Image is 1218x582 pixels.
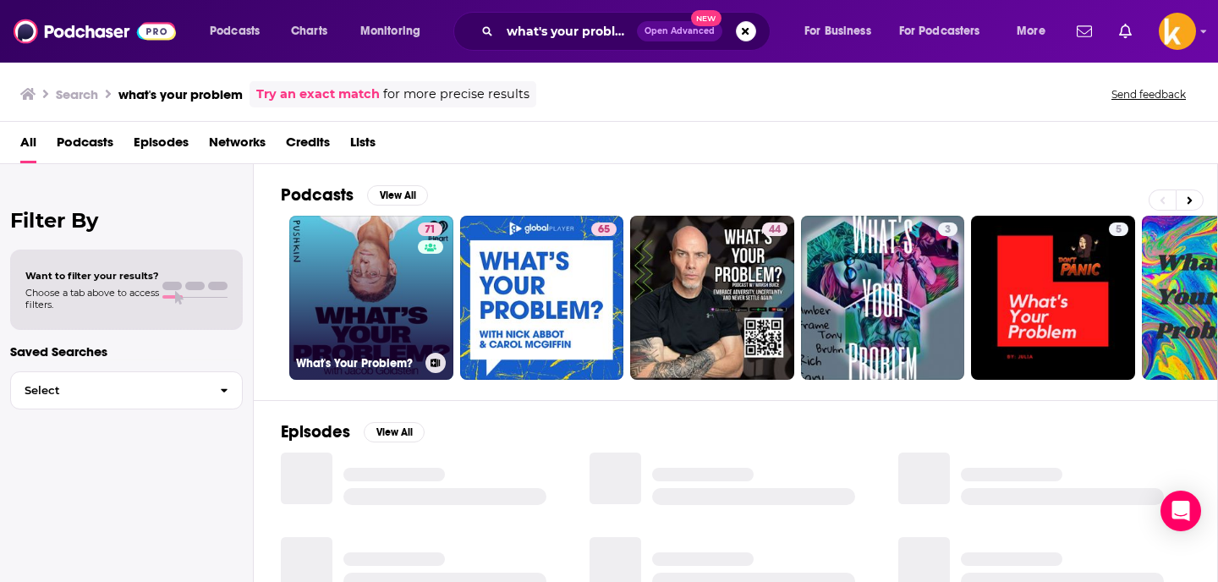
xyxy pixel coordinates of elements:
a: Networks [209,129,266,163]
span: New [691,10,721,26]
a: EpisodesView All [281,421,425,442]
button: open menu [348,18,442,45]
a: 3 [938,222,957,236]
span: For Podcasters [899,19,980,43]
a: Episodes [134,129,189,163]
span: Podcasts [210,19,260,43]
button: Select [10,371,243,409]
a: 71What's Your Problem? [289,216,453,380]
div: Open Intercom Messenger [1160,491,1201,531]
span: More [1017,19,1045,43]
h3: what's your problem [118,86,243,102]
input: Search podcasts, credits, & more... [500,18,637,45]
span: for more precise results [383,85,529,104]
img: Podchaser - Follow, Share and Rate Podcasts [14,15,176,47]
span: For Business [804,19,871,43]
span: 44 [769,222,781,239]
span: Logged in as sshawan [1159,13,1196,50]
span: Select [11,385,206,396]
a: All [20,129,36,163]
h2: Episodes [281,421,350,442]
img: User Profile [1159,13,1196,50]
span: Charts [291,19,327,43]
button: open menu [888,18,1005,45]
p: Saved Searches [10,343,243,360]
a: Credits [286,129,330,163]
a: Charts [280,18,337,45]
span: Open Advanced [645,27,715,36]
button: open menu [198,18,282,45]
span: 5 [1116,222,1122,239]
a: 5 [1109,222,1128,236]
h3: What's Your Problem? [296,356,419,371]
span: Choose a tab above to access filters. [25,287,159,310]
span: 3 [945,222,951,239]
a: 44 [630,216,794,380]
button: View All [367,185,428,206]
button: open menu [793,18,892,45]
div: Search podcasts, credits, & more... [469,12,787,51]
a: Podcasts [57,129,113,163]
a: 65 [591,222,617,236]
a: 71 [418,222,442,236]
button: Send feedback [1106,87,1191,102]
span: 71 [425,222,436,239]
a: Try an exact match [256,85,380,104]
button: Open AdvancedNew [637,21,722,41]
span: Monitoring [360,19,420,43]
a: PodcastsView All [281,184,428,206]
a: 5 [971,216,1135,380]
span: 65 [598,222,610,239]
h2: Podcasts [281,184,354,206]
a: Show notifications dropdown [1070,17,1099,46]
span: Want to filter your results? [25,270,159,282]
a: 44 [762,222,787,236]
a: Show notifications dropdown [1112,17,1138,46]
h3: Search [56,86,98,102]
button: Show profile menu [1159,13,1196,50]
button: open menu [1005,18,1067,45]
a: Lists [350,129,376,163]
a: 3 [801,216,965,380]
a: 65 [460,216,624,380]
h2: Filter By [10,208,243,233]
button: View All [364,422,425,442]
